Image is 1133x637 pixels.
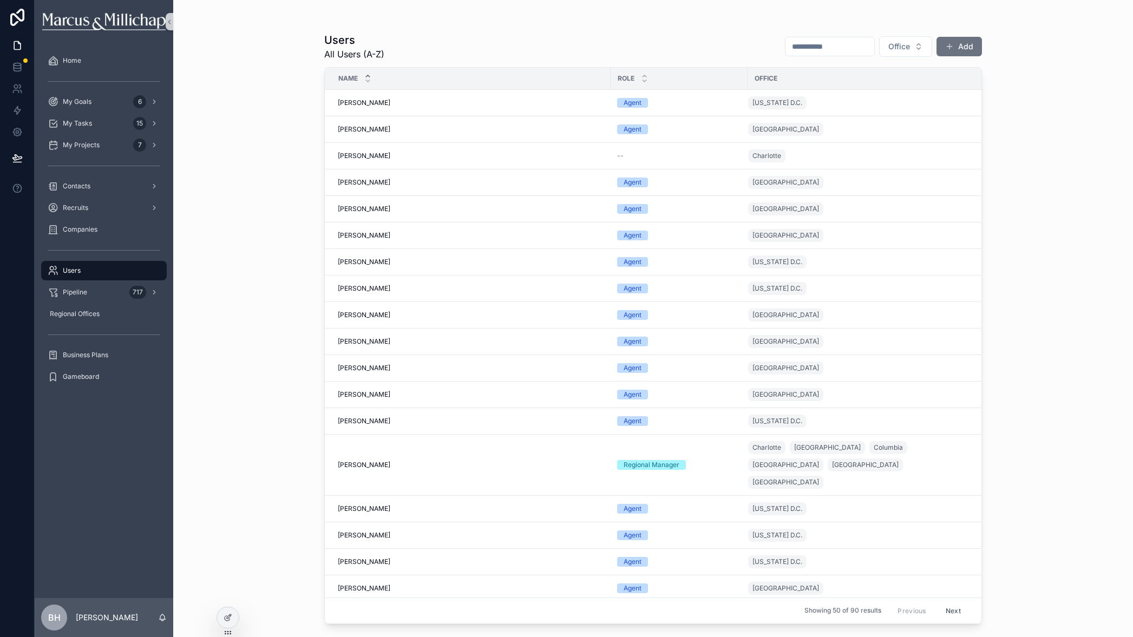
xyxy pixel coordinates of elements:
[63,141,100,149] span: My Projects
[748,553,977,570] a: [US_STATE] D.C.
[748,200,977,218] a: [GEOGRAPHIC_DATA]
[752,231,819,240] span: [GEOGRAPHIC_DATA]
[338,557,604,566] a: [PERSON_NAME]
[624,310,641,320] div: Agent
[748,255,807,268] a: [US_STATE] D.C.
[752,443,781,452] span: Charlotte
[748,502,807,515] a: [US_STATE] D.C.
[338,337,604,346] a: [PERSON_NAME]
[888,41,910,52] span: Office
[752,152,781,160] span: Charlotte
[617,337,741,346] a: Agent
[624,557,641,567] div: Agent
[324,32,384,48] h1: Users
[752,504,802,513] span: [US_STATE] D.C.
[617,557,741,567] a: Agent
[338,178,390,187] span: [PERSON_NAME]
[63,372,99,381] span: Gameboard
[617,363,741,373] a: Agent
[617,152,741,160] a: --
[338,417,390,425] span: [PERSON_NAME]
[338,461,390,469] span: [PERSON_NAME]
[748,582,823,595] a: [GEOGRAPHIC_DATA]
[41,261,167,280] a: Users
[790,441,865,454] a: [GEOGRAPHIC_DATA]
[338,417,604,425] a: [PERSON_NAME]
[617,583,741,593] a: Agent
[874,443,903,452] span: Columbia
[617,390,741,399] a: Agent
[748,174,977,191] a: [GEOGRAPHIC_DATA]
[338,557,390,566] span: [PERSON_NAME]
[617,98,741,108] a: Agent
[133,139,146,152] div: 7
[752,125,819,134] span: [GEOGRAPHIC_DATA]
[748,147,977,165] a: Charlotte
[936,37,982,56] button: Add
[624,204,641,214] div: Agent
[624,257,641,267] div: Agent
[41,367,167,386] a: Gameboard
[804,607,881,615] span: Showing 50 of 90 results
[338,364,390,372] span: [PERSON_NAME]
[338,231,390,240] span: [PERSON_NAME]
[338,152,604,160] a: [PERSON_NAME]
[338,74,358,83] span: Name
[748,441,785,454] a: Charlotte
[755,74,777,83] span: Office
[41,92,167,111] a: My Goals6
[748,386,977,403] a: [GEOGRAPHIC_DATA]
[338,231,604,240] a: [PERSON_NAME]
[338,531,604,540] a: [PERSON_NAME]
[338,284,604,293] a: [PERSON_NAME]
[752,98,802,107] span: [US_STATE] D.C.
[617,257,741,267] a: Agent
[828,458,903,471] a: [GEOGRAPHIC_DATA]
[752,531,802,540] span: [US_STATE] D.C.
[338,584,390,593] span: [PERSON_NAME]
[748,500,977,517] a: [US_STATE] D.C.
[748,415,807,428] a: [US_STATE] D.C.
[338,461,604,469] a: [PERSON_NAME]
[748,333,977,350] a: [GEOGRAPHIC_DATA]
[617,152,624,160] span: --
[752,557,802,566] span: [US_STATE] D.C.
[938,602,968,619] button: Next
[338,205,390,213] span: [PERSON_NAME]
[63,119,92,128] span: My Tasks
[63,182,90,191] span: Contacts
[41,220,167,239] a: Companies
[338,258,604,266] a: [PERSON_NAME]
[748,359,977,377] a: [GEOGRAPHIC_DATA]
[879,36,932,57] button: Select Button
[624,460,679,470] div: Regional Manager
[624,416,641,426] div: Agent
[748,439,977,491] a: Charlotte[GEOGRAPHIC_DATA]Columbia[GEOGRAPHIC_DATA][GEOGRAPHIC_DATA][GEOGRAPHIC_DATA]
[338,258,390,266] span: [PERSON_NAME]
[624,390,641,399] div: Agent
[618,74,634,83] span: Role
[752,417,802,425] span: [US_STATE] D.C.
[338,390,604,399] a: [PERSON_NAME]
[748,388,823,401] a: [GEOGRAPHIC_DATA]
[748,529,807,542] a: [US_STATE] D.C.
[748,306,977,324] a: [GEOGRAPHIC_DATA]
[617,504,741,514] a: Agent
[624,583,641,593] div: Agent
[752,178,819,187] span: [GEOGRAPHIC_DATA]
[748,94,977,111] a: [US_STATE] D.C.
[748,412,977,430] a: [US_STATE] D.C.
[63,225,97,234] span: Companies
[338,98,390,107] span: [PERSON_NAME]
[338,152,390,160] span: [PERSON_NAME]
[752,461,819,469] span: [GEOGRAPHIC_DATA]
[624,98,641,108] div: Agent
[624,124,641,134] div: Agent
[748,308,823,321] a: [GEOGRAPHIC_DATA]
[748,229,823,242] a: [GEOGRAPHIC_DATA]
[748,253,977,271] a: [US_STATE] D.C.
[338,337,390,346] span: [PERSON_NAME]
[133,117,146,130] div: 15
[748,580,977,597] a: [GEOGRAPHIC_DATA]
